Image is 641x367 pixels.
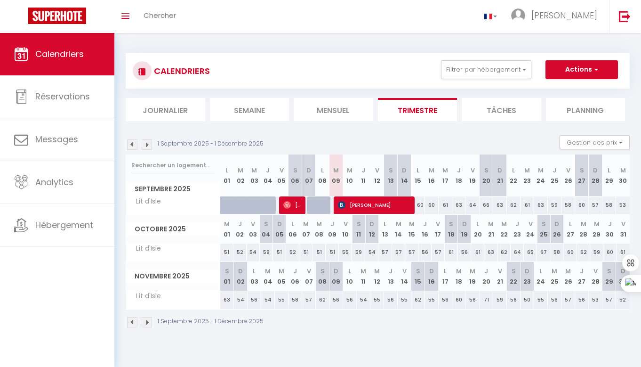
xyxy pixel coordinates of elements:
div: 64 [511,244,524,261]
th: 28 [589,262,602,291]
abbr: M [456,267,462,276]
abbr: S [580,166,584,175]
th: 06 [288,155,302,196]
div: 63 [534,196,548,214]
th: 02 [234,155,248,196]
th: 01 [220,262,234,291]
th: 20 [480,155,493,196]
abbr: M [396,220,401,228]
div: 67 [537,244,550,261]
th: 26 [561,155,575,196]
th: 29 [602,262,616,291]
div: 57 [561,291,575,309]
div: 57 [405,244,418,261]
abbr: S [293,166,297,175]
abbr: V [402,267,407,276]
abbr: D [369,220,374,228]
div: 62 [411,291,425,309]
div: 58 [561,196,575,214]
div: 61 [471,244,484,261]
div: 61 [439,196,452,214]
th: 30 [616,262,630,291]
th: 06 [286,215,299,244]
th: 01 [220,215,233,244]
abbr: J [330,220,334,228]
abbr: J [266,166,270,175]
abbr: V [436,220,440,228]
th: 25 [537,215,550,244]
abbr: D [554,220,559,228]
th: 22 [507,262,521,291]
abbr: J [457,166,461,175]
th: 12 [370,155,384,196]
th: 16 [425,155,439,196]
abbr: L [253,267,256,276]
abbr: S [264,220,268,228]
th: 09 [326,215,339,244]
abbr: M [251,166,257,175]
th: 16 [425,262,439,291]
span: Calendriers [35,48,84,60]
th: 24 [524,215,537,244]
abbr: S [416,267,420,276]
img: Super Booking [28,8,86,24]
span: Lit d'Isle [128,196,163,207]
th: 04 [261,155,275,196]
div: 58 [288,291,302,309]
abbr: M [442,166,448,175]
th: 14 [392,215,405,244]
span: [PERSON_NAME] [338,196,411,214]
th: 05 [273,215,286,244]
li: Mensuel [294,98,373,121]
abbr: M [374,267,380,276]
th: 12 [365,215,378,244]
th: 11 [357,262,370,291]
div: 62 [316,291,329,309]
div: 62 [577,244,590,261]
div: 62 [497,244,511,261]
th: 18 [445,215,458,244]
div: 54 [365,244,378,261]
th: 14 [398,262,411,291]
th: 22 [497,215,511,244]
abbr: D [306,166,311,175]
th: 21 [493,262,507,291]
th: 27 [564,215,577,244]
img: ... [511,8,525,23]
abbr: L [608,166,610,175]
th: 25 [548,262,561,291]
abbr: V [251,220,255,228]
div: 51 [326,244,339,261]
th: 13 [384,262,398,291]
div: 52 [286,244,299,261]
th: 02 [233,215,247,244]
div: 71 [480,291,493,309]
abbr: V [307,267,311,276]
div: 63 [484,244,497,261]
div: 55 [339,244,352,261]
div: 61 [445,244,458,261]
th: 29 [590,215,603,244]
span: Octobre 2025 [126,222,220,236]
th: 22 [507,155,521,196]
abbr: D [497,166,502,175]
abbr: L [512,166,515,175]
abbr: D [238,267,243,276]
abbr: D [429,267,434,276]
abbr: J [389,267,393,276]
div: 52 [616,291,630,309]
th: 27 [575,155,589,196]
abbr: J [293,267,297,276]
div: 60 [452,291,466,309]
div: 59 [548,196,561,214]
div: 56 [329,291,343,309]
abbr: S [607,267,611,276]
div: 54 [234,291,248,309]
abbr: M [501,220,507,228]
th: 01 [220,155,234,196]
abbr: D [402,166,407,175]
th: 19 [458,215,471,244]
abbr: M [224,220,230,228]
abbr: M [488,220,494,228]
abbr: M [581,220,586,228]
